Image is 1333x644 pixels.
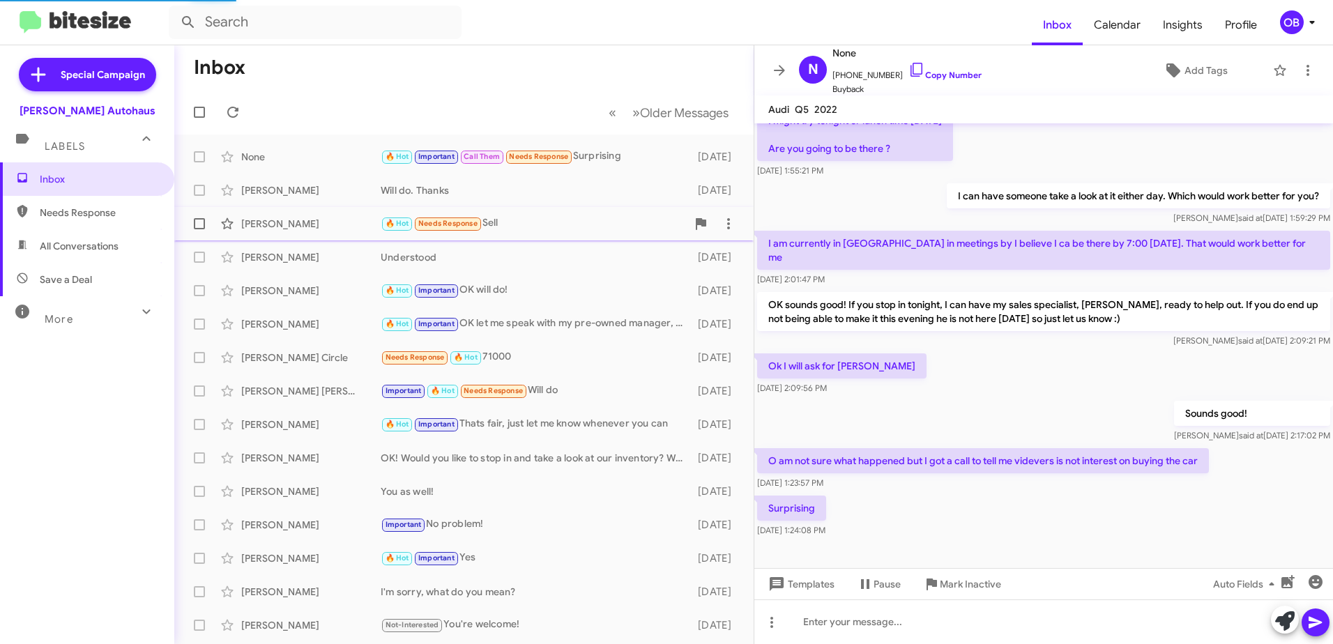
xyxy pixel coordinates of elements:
[381,585,692,599] div: I'm sorry, what do you mean?
[20,104,155,118] div: [PERSON_NAME] Autohaus
[768,103,789,116] span: Audi
[241,351,381,365] div: [PERSON_NAME] Circle
[381,416,692,432] div: Thats fair, just let me know whenever you can
[912,572,1012,597] button: Mark Inactive
[1268,10,1318,34] button: OB
[757,448,1209,473] p: O am not sure what happened but I got a call to tell me videvers is not interest on buying the car
[40,172,158,186] span: Inbox
[757,383,827,393] span: [DATE] 2:09:56 PM
[1213,572,1280,597] span: Auto Fields
[381,349,692,365] div: 71000
[464,152,500,161] span: Call Them
[241,417,381,431] div: [PERSON_NAME]
[1202,572,1291,597] button: Auto Fields
[418,553,455,562] span: Important
[692,484,742,498] div: [DATE]
[61,68,145,82] span: Special Campaign
[795,103,809,116] span: Q5
[692,618,742,632] div: [DATE]
[692,585,742,599] div: [DATE]
[45,313,73,325] span: More
[509,152,568,161] span: Needs Response
[40,239,119,253] span: All Conversations
[940,572,1001,597] span: Mark Inactive
[418,319,455,328] span: Important
[609,104,616,121] span: «
[418,420,455,429] span: Important
[381,215,687,231] div: Sell
[241,250,381,264] div: [PERSON_NAME]
[418,286,455,295] span: Important
[814,103,837,116] span: 2022
[1083,5,1152,45] a: Calendar
[45,140,85,153] span: Labels
[692,183,742,197] div: [DATE]
[169,6,462,39] input: Search
[381,316,692,332] div: OK let me speak with my pre-owned manager, I will let you know
[241,317,381,331] div: [PERSON_NAME]
[757,274,825,284] span: [DATE] 2:01:47 PM
[600,98,625,127] button: Previous
[1174,401,1330,426] p: Sounds good!
[757,231,1330,270] p: I am currently in [GEOGRAPHIC_DATA] in meetings by I believe I ca be there by 7:00 [DATE]. That w...
[381,383,692,399] div: Will do
[832,45,982,61] span: None
[1239,430,1263,440] span: said at
[632,104,640,121] span: »
[808,59,818,81] span: N
[1185,58,1228,83] span: Add Tags
[908,70,982,80] a: Copy Number
[381,451,692,465] div: OK! Would you like to stop in and take a look at our inventory? We have both new and pre-owned ri...
[692,384,742,398] div: [DATE]
[1238,213,1263,223] span: said at
[757,292,1330,331] p: OK sounds good! If you stop in tonight, I can have my sales specialist, [PERSON_NAME], ready to h...
[386,286,409,295] span: 🔥 Hot
[601,98,737,127] nav: Page navigation example
[381,282,692,298] div: OK will do!
[40,206,158,220] span: Needs Response
[757,496,826,521] p: Surprising
[832,61,982,82] span: [PHONE_NUMBER]
[692,518,742,532] div: [DATE]
[640,105,729,121] span: Older Messages
[431,386,455,395] span: 🔥 Hot
[464,386,523,395] span: Needs Response
[947,183,1330,208] p: I can have someone take a look at it either day. Which would work better for you?
[1173,213,1330,223] span: [PERSON_NAME] [DATE] 1:59:29 PM
[692,351,742,365] div: [DATE]
[1125,58,1266,83] button: Add Tags
[1214,5,1268,45] a: Profile
[194,56,245,79] h1: Inbox
[386,620,439,629] span: Not-Interested
[757,165,823,176] span: [DATE] 1:55:21 PM
[757,108,953,161] p: I might try tonight or lunch time [DATE] Are you going to be there ?
[1280,10,1304,34] div: OB
[381,550,692,566] div: Yes
[757,353,927,378] p: Ok I will ask for [PERSON_NAME]
[1174,430,1330,440] span: [PERSON_NAME] [DATE] 2:17:02 PM
[832,82,982,96] span: Buyback
[386,420,409,429] span: 🔥 Hot
[241,484,381,498] div: [PERSON_NAME]
[381,250,692,264] div: Understood
[692,417,742,431] div: [DATE]
[874,572,901,597] span: Pause
[624,98,737,127] button: Next
[692,317,742,331] div: [DATE]
[241,585,381,599] div: [PERSON_NAME]
[846,572,912,597] button: Pause
[692,150,742,164] div: [DATE]
[1238,335,1263,346] span: said at
[241,551,381,565] div: [PERSON_NAME]
[418,219,478,228] span: Needs Response
[1032,5,1083,45] a: Inbox
[1152,5,1214,45] a: Insights
[241,183,381,197] div: [PERSON_NAME]
[381,617,692,633] div: You're welcome!
[386,386,422,395] span: Important
[381,484,692,498] div: You as well!
[19,58,156,91] a: Special Campaign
